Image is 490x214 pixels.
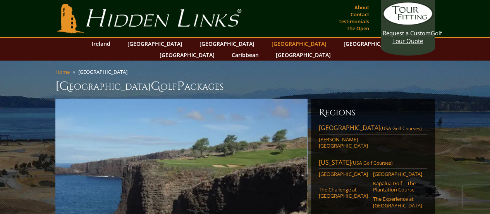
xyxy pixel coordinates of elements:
[340,38,402,49] a: [GEOGRAPHIC_DATA]
[196,38,258,49] a: [GEOGRAPHIC_DATA]
[383,2,433,45] a: Request a CustomGolf Tour Quote
[352,2,371,13] a: About
[319,136,368,149] a: [PERSON_NAME][GEOGRAPHIC_DATA]
[337,16,371,27] a: Testimonials
[228,49,263,61] a: Caribbean
[319,186,368,199] a: The Challenge at [GEOGRAPHIC_DATA]
[124,38,186,49] a: [GEOGRAPHIC_DATA]
[268,38,330,49] a: [GEOGRAPHIC_DATA]
[349,9,371,20] a: Contact
[345,23,371,34] a: The Open
[156,49,218,61] a: [GEOGRAPHIC_DATA]
[319,158,427,169] a: [US_STATE](USA Golf Courses)
[373,171,422,177] a: [GEOGRAPHIC_DATA]
[373,180,422,193] a: Kapalua Golf – The Plantation Course
[55,68,70,75] a: Home
[88,38,114,49] a: Ireland
[319,106,427,119] h6: Regions
[319,124,427,134] a: [GEOGRAPHIC_DATA](USA Golf Courses)
[272,49,335,61] a: [GEOGRAPHIC_DATA]
[351,160,393,166] span: (USA Golf Courses)
[383,29,431,37] span: Request a Custom
[55,78,435,94] h1: [GEOGRAPHIC_DATA] olf ackages
[373,196,422,209] a: The Experience at [GEOGRAPHIC_DATA]
[78,68,131,75] li: [GEOGRAPHIC_DATA]
[151,78,160,94] span: G
[177,78,184,94] span: P
[319,171,368,177] a: [GEOGRAPHIC_DATA]
[380,125,422,132] span: (USA Golf Courses)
